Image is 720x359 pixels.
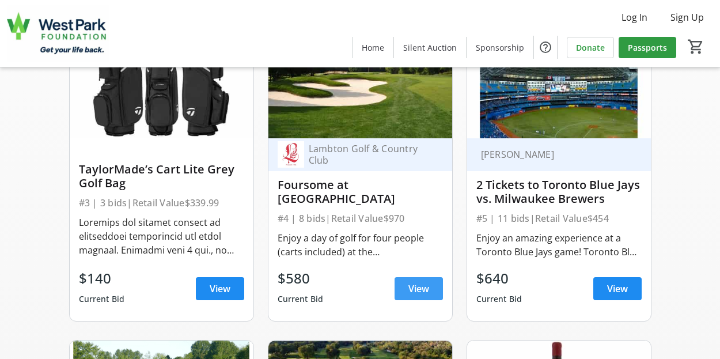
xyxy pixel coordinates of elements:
[670,10,704,24] span: Sign Up
[278,268,324,289] div: $580
[278,210,443,226] div: #4 | 8 bids | Retail Value $970
[476,210,642,226] div: #5 | 11 bids | Retail Value $454
[476,268,522,289] div: $640
[362,41,384,54] span: Home
[7,5,109,62] img: West Park Healthcare Centre Foundation's Logo
[210,282,230,296] span: View
[278,141,304,168] img: Lambton Golf & Country Club
[196,277,244,300] a: View
[304,143,429,166] div: Lambton Golf & Country Club
[79,216,244,257] div: Loremips dol sitamet consect ad elitseddoei temporincid utl etdol magnaal. Enimadmi veni 4 qui., ...
[79,289,125,309] div: Current Bid
[476,149,628,160] div: [PERSON_NAME]
[79,195,244,211] div: #3 | 3 bids | Retail Value $339.99
[567,37,614,58] a: Donate
[278,231,443,259] div: Enjoy a day of golf for four people (carts included) at the [GEOGRAPHIC_DATA] one of Toronto’s pr...
[403,41,457,54] span: Silent Auction
[394,37,466,58] a: Silent Auction
[612,8,657,27] button: Log In
[476,178,642,206] div: 2 Tickets to Toronto Blue Jays vs. Milwaukee Brewers
[476,289,522,309] div: Current Bid
[476,231,642,259] div: Enjoy an amazing experience at a Toronto Blue Jays game! Toronto Blue Jays vs Milwaukee Brewers [...
[395,277,443,300] a: View
[79,268,125,289] div: $140
[268,35,452,138] img: Foursome at Lambton Golf & Country Club
[353,37,393,58] a: Home
[607,282,628,296] span: View
[619,37,676,58] a: Passports
[476,41,524,54] span: Sponsorship
[70,35,253,138] img: TaylorMade’s Cart Lite Grey Golf Bag
[622,10,647,24] span: Log In
[467,35,651,138] img: 2 Tickets to Toronto Blue Jays vs. Milwaukee Brewers
[685,36,706,57] button: Cart
[576,41,605,54] span: Donate
[534,36,557,59] button: Help
[628,41,667,54] span: Passports
[408,282,429,296] span: View
[79,163,244,190] div: TaylorMade’s Cart Lite Grey Golf Bag
[278,178,443,206] div: Foursome at [GEOGRAPHIC_DATA]
[467,37,533,58] a: Sponsorship
[593,277,642,300] a: View
[278,289,324,309] div: Current Bid
[661,8,713,27] button: Sign Up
